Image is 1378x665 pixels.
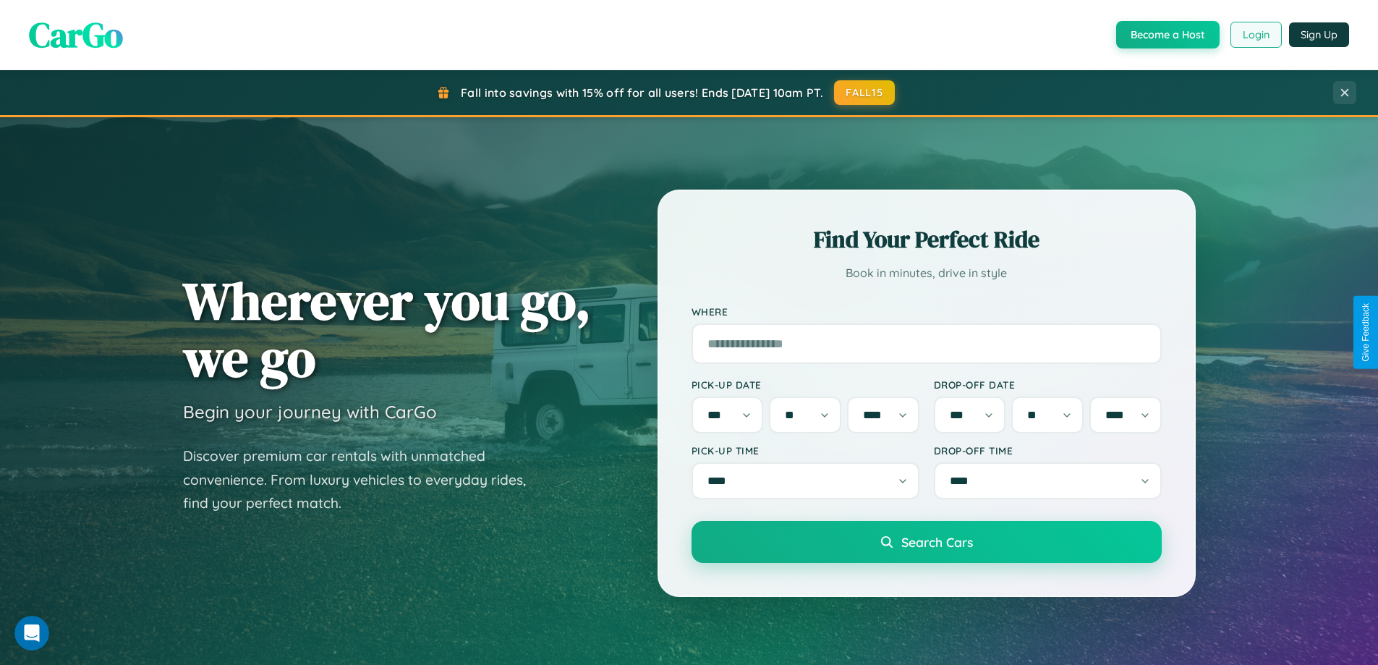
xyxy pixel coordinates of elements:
iframe: Intercom live chat [14,616,49,651]
button: Search Cars [692,521,1162,563]
span: CarGo [29,11,123,59]
div: Give Feedback [1361,303,1371,362]
h3: Begin your journey with CarGo [183,401,437,423]
button: Become a Host [1116,21,1220,48]
h2: Find Your Perfect Ride [692,224,1162,255]
p: Book in minutes, drive in style [692,263,1162,284]
label: Pick-up Time [692,444,919,457]
button: Sign Up [1289,22,1349,47]
p: Discover premium car rentals with unmatched convenience. From luxury vehicles to everyday rides, ... [183,444,545,515]
label: Pick-up Date [692,378,919,391]
span: Search Cars [901,534,973,550]
button: FALL15 [834,80,895,105]
h1: Wherever you go, we go [183,272,591,386]
span: Fall into savings with 15% off for all users! Ends [DATE] 10am PT. [461,85,823,100]
label: Where [692,305,1162,318]
label: Drop-off Date [934,378,1162,391]
button: Login [1230,22,1282,48]
label: Drop-off Time [934,444,1162,457]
